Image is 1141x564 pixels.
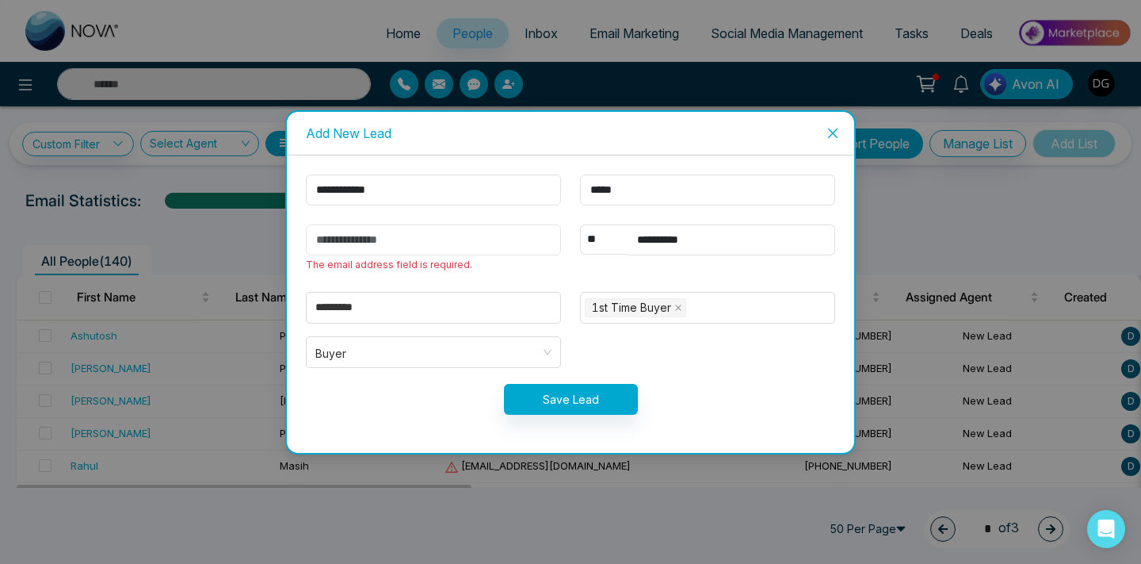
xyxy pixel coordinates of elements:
span: close [826,127,839,140]
button: Close [811,112,854,155]
span: 1st Time Buyer [585,298,686,317]
span: close [674,304,682,312]
div: Add New Lead [306,125,835,142]
button: Save Lead [504,384,638,415]
span: 1st Time Buyer [592,299,671,317]
div: Open Intercom Messenger [1087,510,1125,548]
span: Buyer [315,342,551,363]
span: The email address field is required. [306,259,472,270]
